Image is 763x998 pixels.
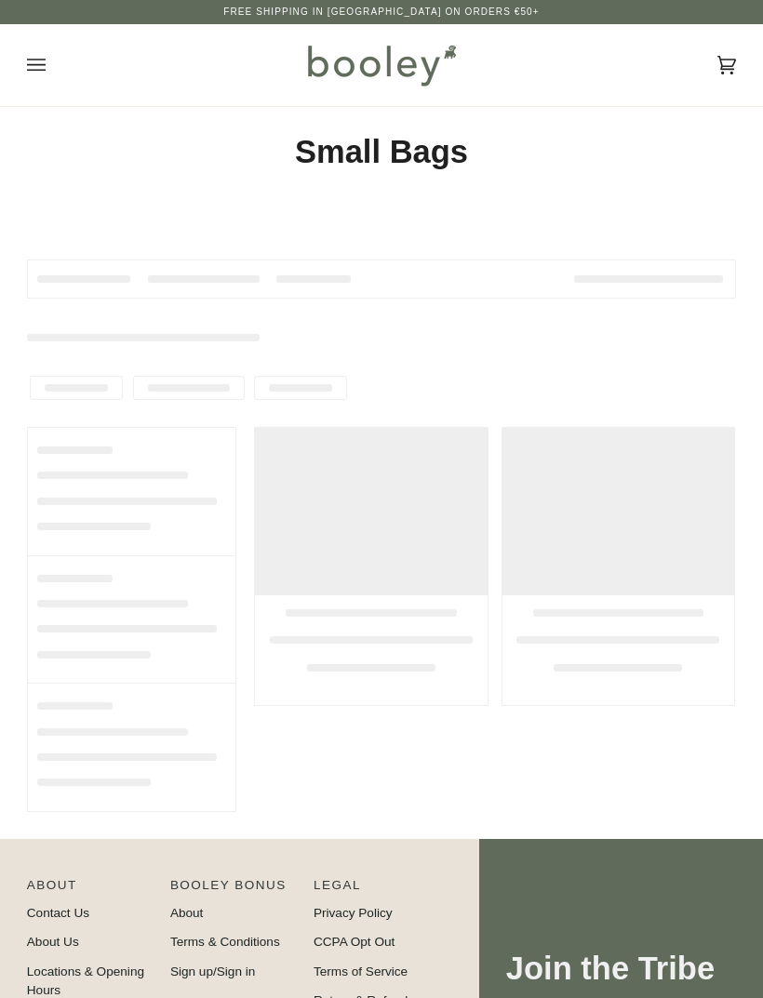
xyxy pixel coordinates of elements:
img: Booley [300,38,462,92]
a: Terms of Service [314,965,408,978]
a: CCPA Opt Out [314,935,395,949]
h1: Small Bags [27,132,736,172]
button: Open menu [27,24,83,106]
p: Booley Bonus [170,876,299,904]
h3: Join the Tribe [506,949,736,989]
a: Locations & Opening Hours [27,965,144,997]
p: Pipeline_Footer Sub [314,876,442,904]
p: Pipeline_Footer Main [27,876,155,904]
a: Terms & Conditions [170,935,280,949]
a: Contact Us [27,906,89,920]
a: Sign up/Sign in [170,965,255,978]
p: Free Shipping in [GEOGRAPHIC_DATA] on Orders €50+ [223,5,539,20]
a: About Us [27,935,79,949]
a: About [170,906,204,920]
a: Privacy Policy [314,906,393,920]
